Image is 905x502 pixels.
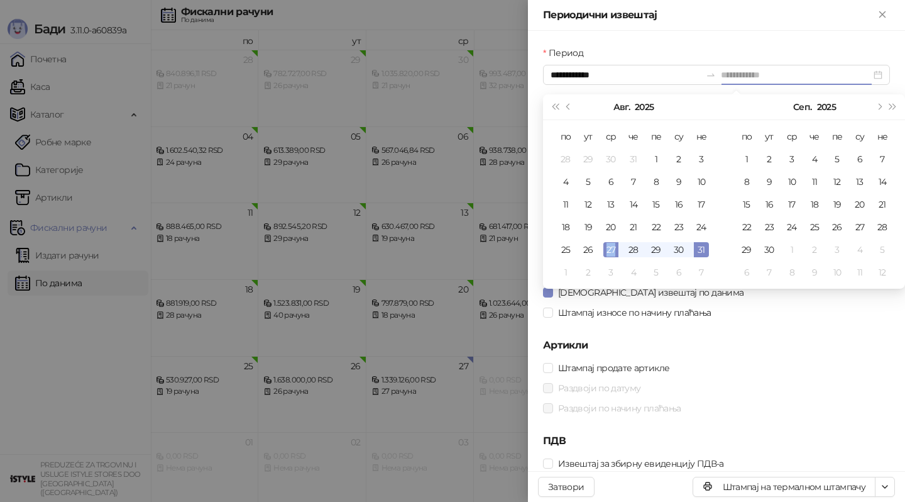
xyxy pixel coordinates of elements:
td: 2025-09-19 [826,193,848,216]
div: 19 [830,197,845,212]
td: 2025-08-11 [554,193,577,216]
div: 20 [852,197,867,212]
div: 13 [852,174,867,189]
div: 30 [671,242,686,257]
td: 2025-08-04 [554,170,577,193]
td: 2025-10-04 [848,238,871,261]
td: 2025-09-01 [735,148,758,170]
td: 2025-09-06 [667,261,690,284]
td: 2025-09-28 [871,216,894,238]
td: 2025-08-14 [622,193,645,216]
td: 2025-09-24 [781,216,803,238]
td: 2025-09-25 [803,216,826,238]
div: 4 [626,265,641,280]
th: не [871,125,894,148]
div: 20 [603,220,618,235]
div: 21 [875,197,890,212]
div: 4 [852,242,867,257]
td: 2025-09-26 [826,216,848,238]
td: 2025-09-17 [781,193,803,216]
td: 2025-09-11 [803,170,826,193]
td: 2025-08-01 [645,148,667,170]
div: 11 [807,174,822,189]
td: 2025-10-02 [803,238,826,261]
span: [DEMOGRAPHIC_DATA] извештај по данима [553,286,749,299]
div: 28 [558,152,573,167]
div: 22 [649,220,664,235]
div: 30 [603,152,618,167]
td: 2025-08-29 [645,238,667,261]
div: 28 [875,220,890,235]
div: 1 [558,265,573,280]
div: 2 [807,242,822,257]
div: 3 [603,265,618,280]
button: Следећа година (Control + right) [886,94,900,120]
td: 2025-10-12 [871,261,894,284]
th: су [667,125,690,148]
td: 2025-08-30 [667,238,690,261]
div: 27 [852,220,867,235]
td: 2025-10-10 [826,261,848,284]
td: 2025-09-16 [758,193,781,216]
span: Раздвоји по начину плаћања [553,401,686,415]
td: 2025-10-11 [848,261,871,284]
td: 2025-09-18 [803,193,826,216]
div: 1 [649,152,664,167]
td: 2025-09-22 [735,216,758,238]
div: 12 [830,174,845,189]
button: Штампај на термалном штампачу [693,477,875,497]
td: 2025-08-26 [577,238,600,261]
button: Close [875,8,890,23]
div: 14 [875,174,890,189]
td: 2025-10-01 [781,238,803,261]
th: не [690,125,713,148]
td: 2025-09-12 [826,170,848,193]
td: 2025-07-30 [600,148,622,170]
button: Претходна година (Control + left) [548,94,562,120]
td: 2025-09-09 [758,170,781,193]
td: 2025-10-08 [781,261,803,284]
button: Изабери годину [635,94,654,120]
div: 15 [649,197,664,212]
div: 1 [784,242,799,257]
div: 17 [694,197,709,212]
td: 2025-09-04 [803,148,826,170]
td: 2025-09-04 [622,261,645,284]
td: 2025-08-23 [667,216,690,238]
td: 2025-09-30 [758,238,781,261]
div: 3 [784,152,799,167]
span: Штампај продате артикле [553,361,674,375]
td: 2025-08-05 [577,170,600,193]
button: Изабери годину [817,94,836,120]
div: 2 [581,265,596,280]
div: 26 [830,220,845,235]
td: 2025-08-02 [667,148,690,170]
div: 31 [694,242,709,257]
th: че [622,125,645,148]
div: 16 [671,197,686,212]
div: 28 [626,242,641,257]
td: 2025-08-18 [554,216,577,238]
div: 16 [762,197,777,212]
td: 2025-09-27 [848,216,871,238]
button: Следећи месец (PageDown) [872,94,886,120]
div: 2 [762,152,777,167]
div: 1 [739,152,754,167]
div: 9 [671,174,686,189]
div: 7 [762,265,777,280]
td: 2025-08-20 [600,216,622,238]
div: 23 [762,220,777,235]
h5: Артикли [543,338,890,353]
button: Изабери месец [793,94,811,120]
div: 7 [694,265,709,280]
span: swap-right [706,70,716,80]
div: 29 [739,242,754,257]
td: 2025-08-22 [645,216,667,238]
td: 2025-09-23 [758,216,781,238]
td: 2025-09-15 [735,193,758,216]
div: 13 [603,197,618,212]
span: Раздвоји по датуму [553,381,645,395]
div: 24 [784,220,799,235]
td: 2025-08-27 [600,238,622,261]
div: 25 [558,242,573,257]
